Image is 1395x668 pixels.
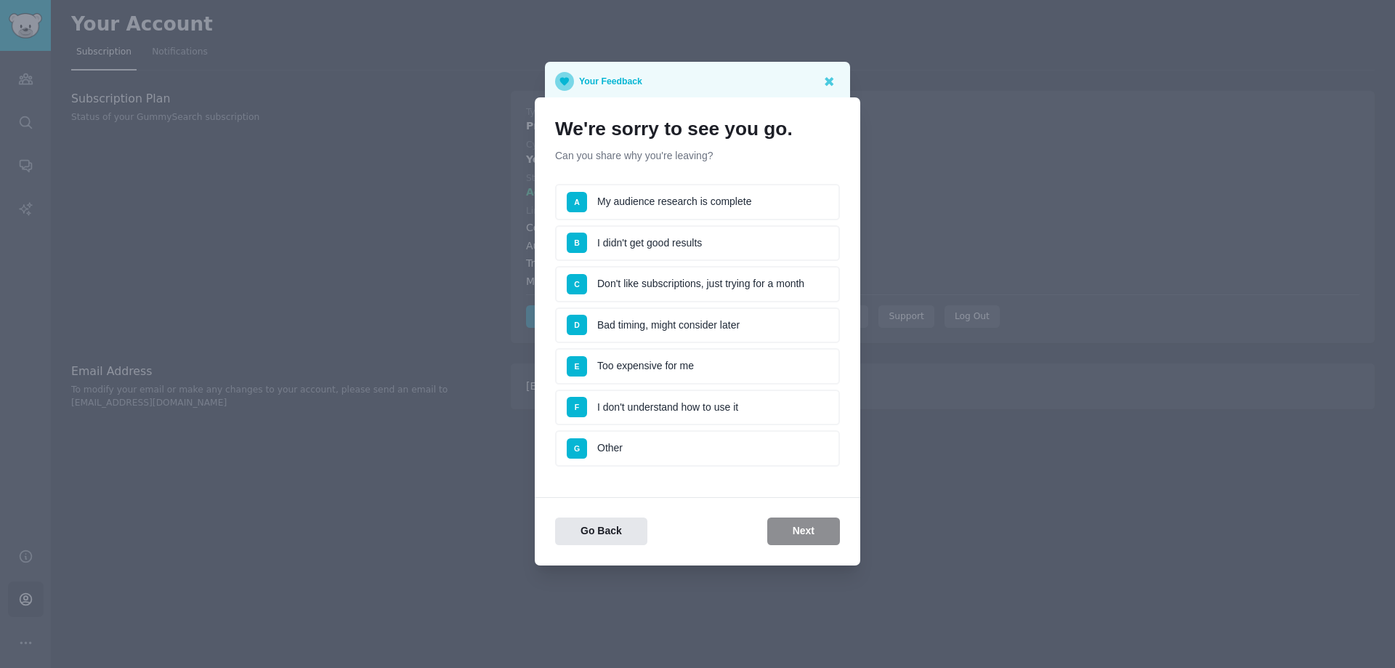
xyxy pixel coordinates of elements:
[575,403,579,411] span: F
[574,198,580,206] span: A
[574,238,580,247] span: B
[574,444,580,453] span: G
[574,280,580,289] span: C
[579,72,642,91] p: Your Feedback
[574,362,579,371] span: E
[555,148,840,164] p: Can you share why you're leaving?
[555,518,647,546] button: Go Back
[574,321,580,329] span: D
[555,118,840,141] h1: We're sorry to see you go.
